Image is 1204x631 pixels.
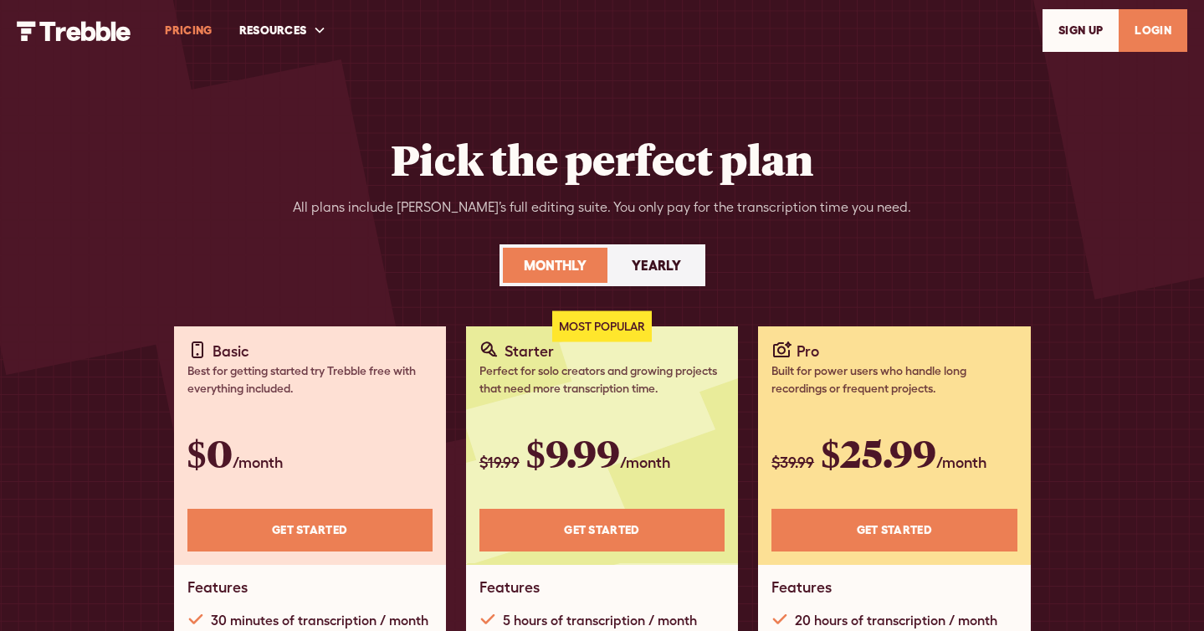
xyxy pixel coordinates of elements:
[611,248,702,283] a: Yearly
[479,509,725,551] a: Get STARTED
[391,134,813,184] h2: Pick the perfect plan
[503,248,607,283] a: Monthly
[936,454,986,471] span: /month
[1043,9,1119,52] a: SIGn UP
[771,578,832,597] h1: Features
[239,22,307,39] div: RESOURCES
[17,19,131,40] a: home
[620,454,670,471] span: /month
[213,340,249,362] div: Basic
[151,2,225,59] a: PRICING
[524,255,587,275] div: Monthly
[503,610,697,630] div: 5 hours of transcription / month
[771,362,1017,398] div: Built for power users who handle long recordings or frequent projects.
[821,428,936,478] span: $25.99
[187,428,233,478] span: $0
[771,454,814,471] span: $39.99
[552,311,652,342] div: Most Popular
[233,454,283,471] span: /month
[17,21,131,41] img: Trebble Logo - AI Podcast Editor
[479,578,540,597] h1: Features
[293,198,911,218] div: All plans include [PERSON_NAME]’s full editing suite. You only pay for the transcription time you...
[771,509,1017,551] a: Get STARTED
[479,454,520,471] span: $19.99
[187,509,433,551] a: Get STARTED
[226,2,341,59] div: RESOURCES
[211,610,428,630] div: 30 minutes of transcription / month
[187,362,433,398] div: Best for getting started try Trebble free with everything included.
[187,578,248,597] h1: Features
[795,610,997,630] div: 20 hours of transcription / month
[479,362,725,398] div: Perfect for solo creators and growing projects that need more transcription time.
[797,340,819,362] div: Pro
[632,255,681,275] div: Yearly
[1119,9,1187,52] a: LOGIN
[526,428,620,478] span: $9.99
